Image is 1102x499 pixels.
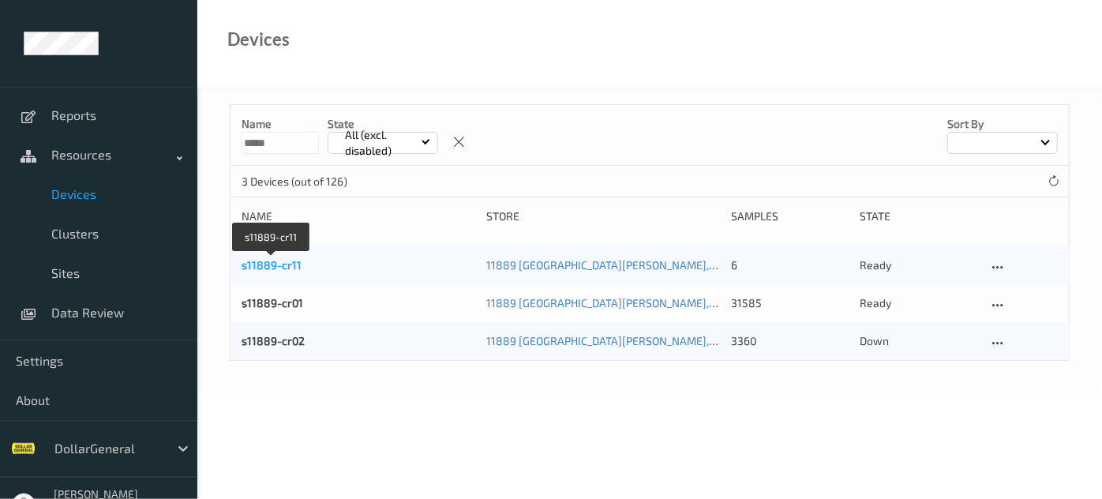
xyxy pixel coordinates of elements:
p: All (excl. disabled) [339,127,422,159]
div: Store [486,208,720,224]
div: 31585 [732,295,849,311]
div: State [860,208,976,224]
div: 6 [732,257,849,273]
p: ready [860,295,976,311]
p: State [328,116,438,132]
p: 3 Devices (out of 126) [242,174,360,189]
p: Sort by [947,116,1058,132]
a: s11889-cr01 [242,296,303,310]
div: Name [242,208,475,224]
div: Samples [732,208,849,224]
div: 3360 [732,333,849,349]
div: Devices [227,32,290,47]
a: 11889 [GEOGRAPHIC_DATA][PERSON_NAME], [GEOGRAPHIC_DATA] [486,334,815,347]
a: s11889-cr11 [242,258,302,272]
p: Name [242,116,319,132]
a: 11889 [GEOGRAPHIC_DATA][PERSON_NAME], [GEOGRAPHIC_DATA] [486,296,815,310]
p: down [860,333,976,349]
a: s11889-cr02 [242,334,305,347]
a: 11889 [GEOGRAPHIC_DATA][PERSON_NAME], [GEOGRAPHIC_DATA] [486,258,815,272]
p: ready [860,257,976,273]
